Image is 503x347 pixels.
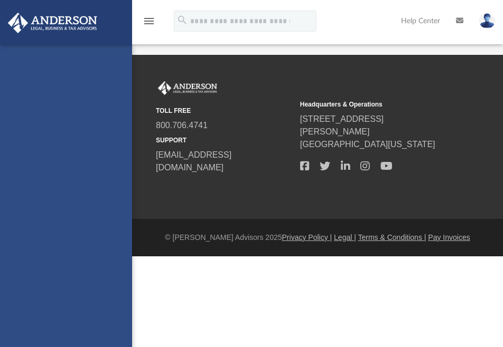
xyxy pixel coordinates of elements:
[156,150,231,172] a: [EMAIL_ADDRESS][DOMAIN_NAME]
[5,13,100,33] img: Anderson Advisors Platinum Portal
[156,121,208,130] a: 800.706.4741
[300,100,437,109] small: Headquarters & Operations
[143,15,155,27] i: menu
[479,13,495,28] img: User Pic
[132,232,503,243] div: © [PERSON_NAME] Advisors 2025
[358,233,426,242] a: Terms & Conditions |
[176,14,188,26] i: search
[334,233,356,242] a: Legal |
[300,140,435,149] a: [GEOGRAPHIC_DATA][US_STATE]
[156,136,293,145] small: SUPPORT
[143,20,155,27] a: menu
[156,106,293,115] small: TOLL FREE
[300,114,384,136] a: [STREET_ADDRESS][PERSON_NAME]
[282,233,332,242] a: Privacy Policy |
[156,81,219,95] img: Anderson Advisors Platinum Portal
[428,233,470,242] a: Pay Invoices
